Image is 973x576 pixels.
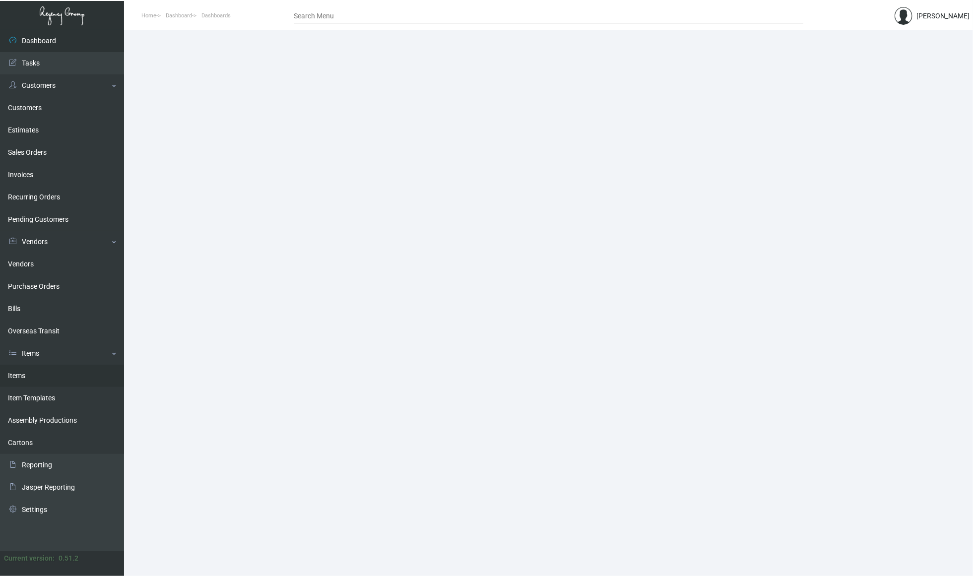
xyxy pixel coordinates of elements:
[141,12,156,19] span: Home
[895,7,912,25] img: admin@bootstrapmaster.com
[59,553,78,564] div: 0.51.2
[916,11,970,21] div: [PERSON_NAME]
[4,553,55,564] div: Current version:
[166,12,192,19] span: Dashboard
[201,12,231,19] span: Dashboards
